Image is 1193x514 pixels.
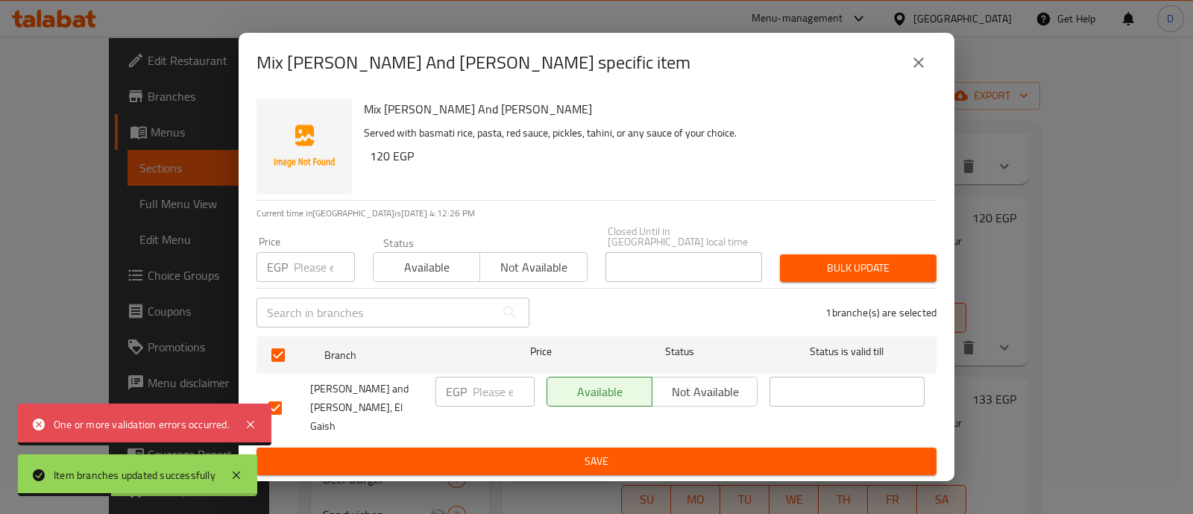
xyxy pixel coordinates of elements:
button: Not available [479,252,587,282]
span: [PERSON_NAME] and [PERSON_NAME], El Gaish [310,380,424,436]
span: Not available [486,257,581,278]
p: EGP [267,258,288,276]
button: Available [547,377,652,407]
span: Branch [324,346,479,365]
div: One or more validation errors occurred. [54,416,230,433]
div: Item branches updated successfully [54,467,215,483]
p: Served with basmati rice, pasta, red sauce, pickles, tahini, or any sauce of your choice. [364,124,925,142]
p: EGP [446,383,467,401]
input: Please enter price [294,252,355,282]
span: Available [553,381,646,403]
img: Mix Omar And Abdo [256,98,352,194]
button: Available [373,252,480,282]
h6: Mix [PERSON_NAME] And [PERSON_NAME] [364,98,925,119]
button: Save [256,448,937,475]
h2: Mix [PERSON_NAME] And [PERSON_NAME] specific item [256,51,690,75]
span: Available [380,257,474,278]
input: Please enter price [473,377,535,407]
p: 1 branche(s) are selected [825,305,937,320]
button: close [901,45,937,81]
span: Status is valid till [769,342,925,361]
span: Price [491,342,591,361]
button: Not available [652,377,758,407]
h6: 120 EGP [370,145,925,166]
span: Status [602,342,758,361]
p: Current time in [GEOGRAPHIC_DATA] is [DATE] 4:12:26 PM [256,207,937,220]
span: Save [268,452,925,471]
span: Not available [658,381,752,403]
button: Bulk update [780,254,937,282]
span: Bulk update [792,259,925,278]
input: Search in branches [256,298,495,327]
